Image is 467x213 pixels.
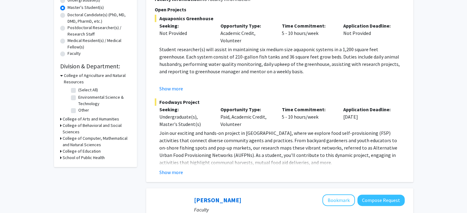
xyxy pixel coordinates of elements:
[68,25,131,37] label: Postdoctoral Researcher(s) / Research Staff
[159,29,212,37] div: Not Provided
[78,107,89,113] label: Other
[159,129,405,166] p: Join our exciting and hands-on project in [GEOGRAPHIC_DATA], where we explore food self-provision...
[343,22,395,29] p: Application Deadline:
[159,169,183,176] button: Show more
[159,106,212,113] p: Seeking:
[64,72,131,85] h3: College of Agriculture and Natural Resources
[68,50,81,57] label: Faculty
[68,4,104,11] label: Master's Student(s)
[68,37,131,50] label: Medical Resident(s) / Medical Fellow(s)
[68,12,131,25] label: Doctoral Candidate(s) (PhD, MD, DMD, PharmD, etc.)
[339,22,400,44] div: Not Provided
[159,113,212,128] div: Undergraduate(s), Master's Student(s)
[343,106,395,113] p: Application Deadline:
[5,185,26,208] iframe: Chat
[282,22,334,29] p: Time Commitment:
[322,194,355,206] button: Add Yasmeen Faroqi-Shah to Bookmarks
[220,22,273,29] p: Opportunity Type:
[216,22,277,44] div: Academic Credit, Volunteer
[220,106,273,113] p: Opportunity Type:
[63,148,101,154] h3: College of Education
[159,85,183,92] button: Show more
[282,106,334,113] p: Time Commitment:
[159,46,405,75] p: Student researcher(s) will assist in maintaining six medium size aquaponic systems in a 1,200 squ...
[63,135,131,148] h3: College of Computer, Mathematical and Natural Sciences
[78,94,129,107] label: Environmental Science & Technology
[155,98,405,106] span: Foodways Project
[357,195,405,206] button: Compose Request to Yasmeen Faroqi-Shah
[155,15,405,22] span: Aquaponics Greenhouse
[155,6,405,13] p: Open Projects
[63,122,131,135] h3: College of Behavioral and Social Sciences
[277,106,339,128] div: 5 - 10 hours/week
[194,196,241,204] a: [PERSON_NAME]
[63,154,105,161] h3: School of Public Health
[216,106,277,128] div: Paid, Academic Credit, Volunteer
[159,22,212,29] p: Seeking:
[63,116,119,122] h3: College of Arts and Humanities
[277,22,339,44] div: 5 - 10 hours/week
[339,106,400,128] div: [DATE]
[60,63,131,70] h2: Division & Department:
[78,87,98,93] label: (Select All)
